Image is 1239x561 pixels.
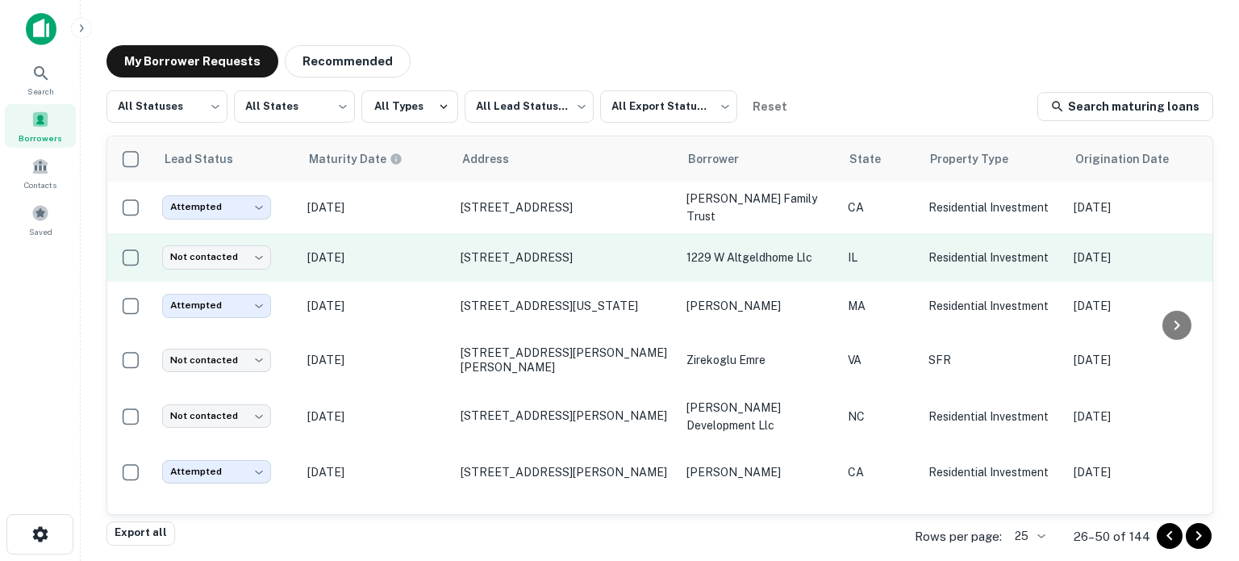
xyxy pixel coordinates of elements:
[1074,199,1211,216] p: [DATE]
[928,351,1058,369] p: SFR
[915,527,1002,546] p: Rows per page:
[920,136,1066,182] th: Property Type
[461,345,670,375] p: [STREET_ADDRESS][PERSON_NAME][PERSON_NAME]
[461,465,670,479] p: [STREET_ADDRESS][PERSON_NAME]
[106,45,278,77] button: My Borrower Requests
[928,463,1058,481] p: Residential Investment
[1074,408,1211,425] p: [DATE]
[461,299,670,313] p: [STREET_ADDRESS][US_STATE]
[928,199,1058,216] p: Residential Investment
[19,132,62,144] span: Borrowers
[686,190,832,225] p: [PERSON_NAME] family trust
[848,249,912,266] p: IL
[285,45,411,77] button: Recommended
[461,250,670,265] p: [STREET_ADDRESS]
[461,200,670,215] p: [STREET_ADDRESS]
[299,136,453,182] th: Maturity dates displayed may be estimated. Please contact the lender for the most accurate maturi...
[1074,297,1211,315] p: [DATE]
[5,151,76,195] a: Contacts
[600,86,737,128] div: All Export Statuses
[26,13,56,45] img: capitalize-icon.png
[686,463,832,481] p: [PERSON_NAME]
[24,178,56,191] span: Contacts
[849,149,902,169] span: State
[848,351,912,369] p: VA
[307,351,444,369] p: [DATE]
[106,86,227,128] div: All Statuses
[928,297,1058,315] p: Residential Investment
[678,136,840,182] th: Borrower
[928,408,1058,425] p: Residential Investment
[307,297,444,315] p: [DATE]
[5,104,76,148] a: Borrowers
[840,136,920,182] th: State
[154,136,299,182] th: Lead Status
[234,86,355,128] div: All States
[1074,463,1211,481] p: [DATE]
[307,408,444,425] p: [DATE]
[930,149,1029,169] span: Property Type
[688,149,760,169] span: Borrower
[928,249,1058,266] p: Residential Investment
[686,297,832,315] p: [PERSON_NAME]
[848,463,912,481] p: CA
[309,150,423,168] span: Maturity dates displayed may be estimated. Please contact the lender for the most accurate maturi...
[848,199,912,216] p: CA
[162,404,271,428] div: Not contacted
[1075,149,1190,169] span: Origination Date
[5,57,76,101] a: Search
[361,90,458,123] button: All Types
[1074,527,1150,546] p: 26–50 of 144
[307,199,444,216] p: [DATE]
[1186,523,1212,549] button: Go to next page
[162,294,271,317] div: Attempted
[1074,249,1211,266] p: [DATE]
[744,90,795,123] button: Reset
[27,85,54,98] span: Search
[164,149,254,169] span: Lead Status
[162,195,271,219] div: Attempted
[307,249,444,266] p: [DATE]
[1074,351,1211,369] p: [DATE]
[686,399,832,434] p: [PERSON_NAME] development llc
[5,198,76,241] a: Saved
[106,521,175,546] button: Export all
[848,408,912,425] p: NC
[1066,136,1219,182] th: Origination Date
[1157,523,1183,549] button: Go to previous page
[465,86,594,128] div: All Lead Statuses
[686,249,832,266] p: 1229 w altgeldhome llc
[453,136,678,182] th: Address
[1158,432,1239,509] iframe: Chat Widget
[162,460,271,484] div: Attempted
[162,245,271,269] div: Not contacted
[461,408,670,423] p: [STREET_ADDRESS][PERSON_NAME]
[309,150,386,168] h6: Maturity Date
[1008,525,1048,548] div: 25
[307,463,444,481] p: [DATE]
[162,349,271,372] div: Not contacted
[848,297,912,315] p: MA
[309,150,403,168] div: Maturity dates displayed may be estimated. Please contact the lender for the most accurate maturi...
[686,351,832,369] p: zirekoglu emre
[1037,92,1213,121] a: Search maturing loans
[29,225,52,238] span: Saved
[462,149,530,169] span: Address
